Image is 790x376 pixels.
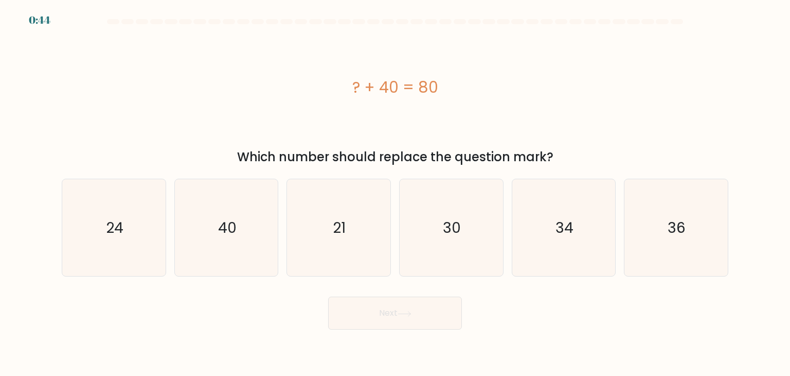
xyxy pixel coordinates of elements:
text: 21 [333,217,346,238]
div: Which number should replace the question mark? [68,148,722,166]
button: Next [328,297,462,330]
text: 24 [106,217,123,238]
text: 30 [443,217,461,238]
text: 34 [555,217,573,238]
text: 36 [668,217,686,238]
div: ? + 40 = 80 [62,76,728,99]
text: 40 [218,217,237,238]
div: 0:44 [29,12,50,28]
